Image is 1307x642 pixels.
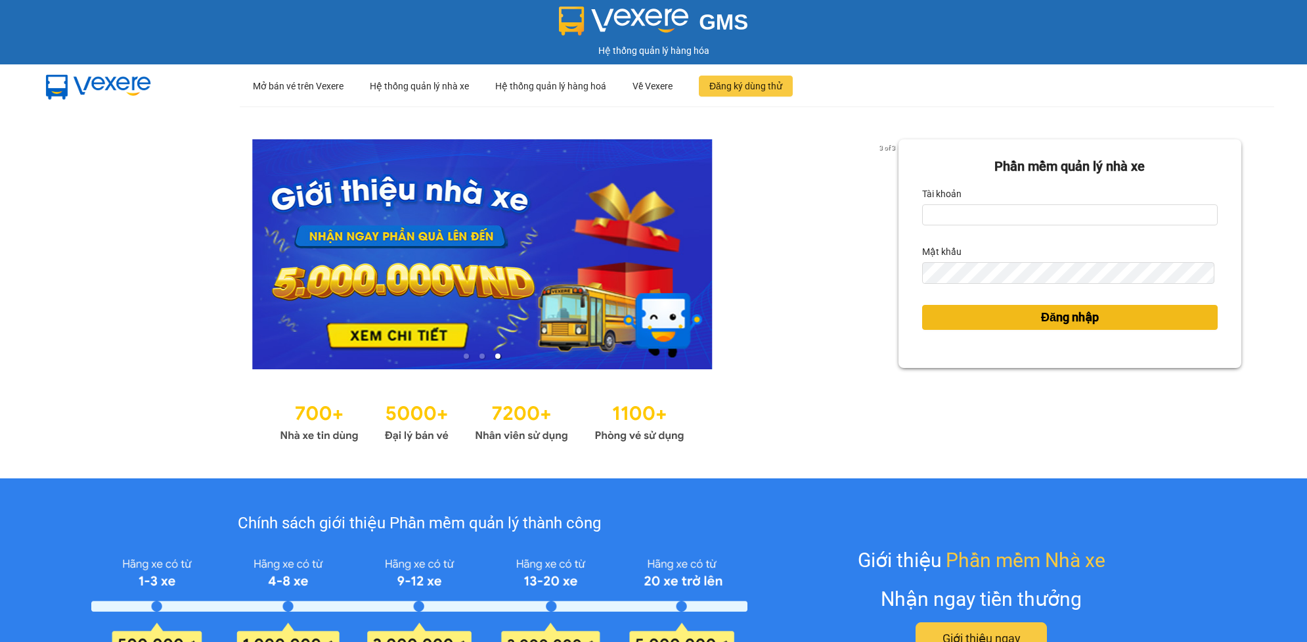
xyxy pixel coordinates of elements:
div: Hệ thống quản lý hàng hoá [495,65,606,107]
div: Hệ thống quản lý nhà xe [370,65,469,107]
div: Mở bán vé trên Vexere [253,65,343,107]
li: slide item 3 [495,354,500,359]
div: Giới thiệu [858,545,1105,576]
input: Mật khẩu [922,262,1214,283]
li: slide item 1 [464,354,469,359]
label: Mật khẩu [922,241,962,262]
button: previous slide / item [66,139,84,369]
button: next slide / item [880,139,898,369]
span: GMS [699,10,748,34]
span: Đăng nhập [1041,308,1099,327]
span: Phần mềm Nhà xe [946,545,1105,576]
span: Đăng ký dùng thử [709,79,782,93]
a: GMS [559,20,749,30]
p: 3 of 3 [875,139,898,156]
div: Chính sách giới thiệu Phần mềm quản lý thành công [91,511,747,536]
img: Statistics.png [280,396,684,446]
li: slide item 2 [479,354,485,359]
div: Hệ thống quản lý hàng hóa [3,43,1304,58]
img: logo 2 [559,7,689,35]
img: mbUUG5Q.png [33,64,164,108]
input: Tài khoản [922,204,1218,225]
button: Đăng nhập [922,305,1218,330]
button: Đăng ký dùng thử [699,76,793,97]
div: Nhận ngay tiền thưởng [881,584,1082,614]
label: Tài khoản [922,183,962,204]
div: Phần mềm quản lý nhà xe [922,156,1218,177]
div: Về Vexere [632,65,673,107]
